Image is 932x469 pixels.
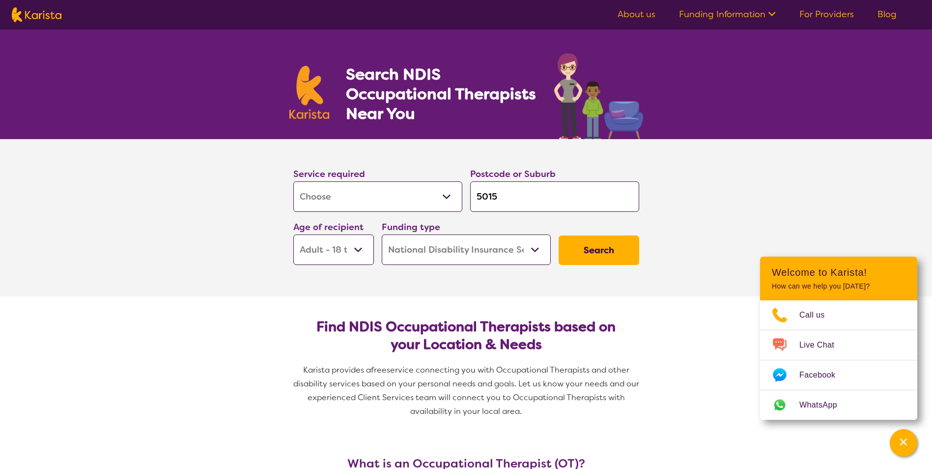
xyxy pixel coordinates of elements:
label: Service required [293,168,365,180]
a: Funding Information [679,8,776,20]
img: occupational-therapy [554,53,643,139]
span: WhatsApp [799,398,849,412]
label: Age of recipient [293,221,364,233]
a: Web link opens in a new tab. [760,390,917,420]
div: Channel Menu [760,257,917,420]
label: Funding type [382,221,440,233]
img: Karista logo [289,66,330,119]
h2: Welcome to Karista! [772,266,905,278]
span: Live Chat [799,338,846,352]
a: For Providers [799,8,854,20]
img: Karista logo [12,7,61,22]
p: How can we help you [DATE]? [772,282,905,291]
a: Blog [877,8,897,20]
input: Type [470,181,639,212]
span: free [371,365,387,375]
button: Search [559,235,639,265]
span: Facebook [799,368,847,382]
a: About us [618,8,655,20]
label: Postcode or Suburb [470,168,556,180]
button: Channel Menu [890,429,917,457]
span: Call us [799,308,837,322]
h2: Find NDIS Occupational Therapists based on your Location & Needs [301,318,631,353]
span: service connecting you with Occupational Therapists and other disability services based on your p... [293,365,641,416]
h1: Search NDIS Occupational Therapists Near You [346,64,537,123]
ul: Choose channel [760,300,917,420]
span: Karista provides a [303,365,371,375]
